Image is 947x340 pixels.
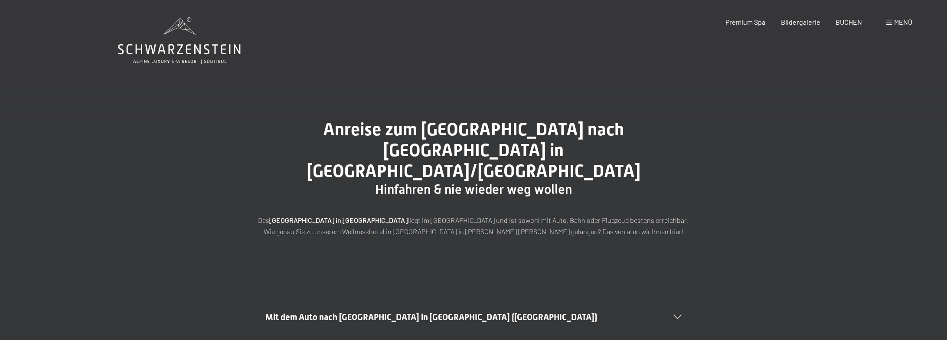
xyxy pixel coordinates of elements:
span: Hinfahren & nie wieder weg wollen [375,182,572,197]
span: Anreise zum [GEOGRAPHIC_DATA] nach [GEOGRAPHIC_DATA] in [GEOGRAPHIC_DATA]/[GEOGRAPHIC_DATA] [307,119,640,181]
p: Das liegt im [GEOGRAPHIC_DATA] und ist sowohl mit Auto, Bahn oder Flugzeug bestens erreichbar. Wi... [257,215,690,237]
strong: [GEOGRAPHIC_DATA] in [GEOGRAPHIC_DATA] [269,216,408,224]
span: Menü [894,18,912,26]
span: Mit dem Auto nach [GEOGRAPHIC_DATA] in [GEOGRAPHIC_DATA] ([GEOGRAPHIC_DATA]) [265,312,597,322]
a: Bildergalerie [781,18,820,26]
a: Premium Spa [725,18,765,26]
a: BUCHEN [836,18,862,26]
